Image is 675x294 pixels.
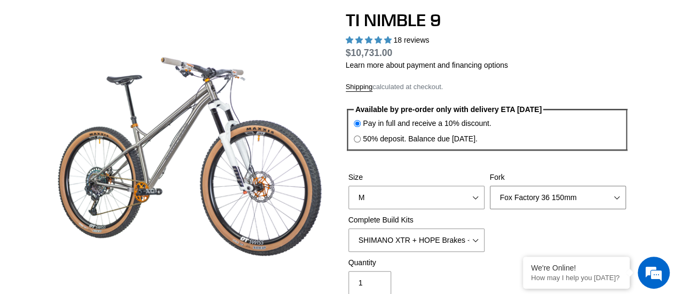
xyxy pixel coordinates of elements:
img: d_696896380_company_1647369064580_696896380 [34,53,61,80]
div: We're Online! [531,264,622,272]
label: Quantity [348,257,485,268]
span: We're online! [62,82,147,190]
legend: Available by pre-order only with delivery ETA [DATE] [354,104,543,115]
textarea: Type your message and hit 'Enter' [5,187,203,225]
label: Complete Build Kits [348,214,485,226]
label: Fork [490,172,626,183]
label: Pay in full and receive a 10% discount. [363,118,491,129]
span: $10,731.00 [346,47,393,58]
a: Shipping [346,83,373,92]
a: Learn more about payment and financing options [346,61,508,69]
div: Chat with us now [72,60,195,74]
div: calculated at checkout. [346,82,629,92]
label: 50% deposit. Balance due [DATE]. [363,133,478,145]
span: 18 reviews [393,36,429,44]
p: How may I help you today? [531,274,622,282]
div: Navigation go back [12,59,28,75]
span: 4.89 stars [346,36,394,44]
div: Minimize live chat window [175,5,201,31]
h1: TI NIMBLE 9 [346,10,629,30]
label: Size [348,172,485,183]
